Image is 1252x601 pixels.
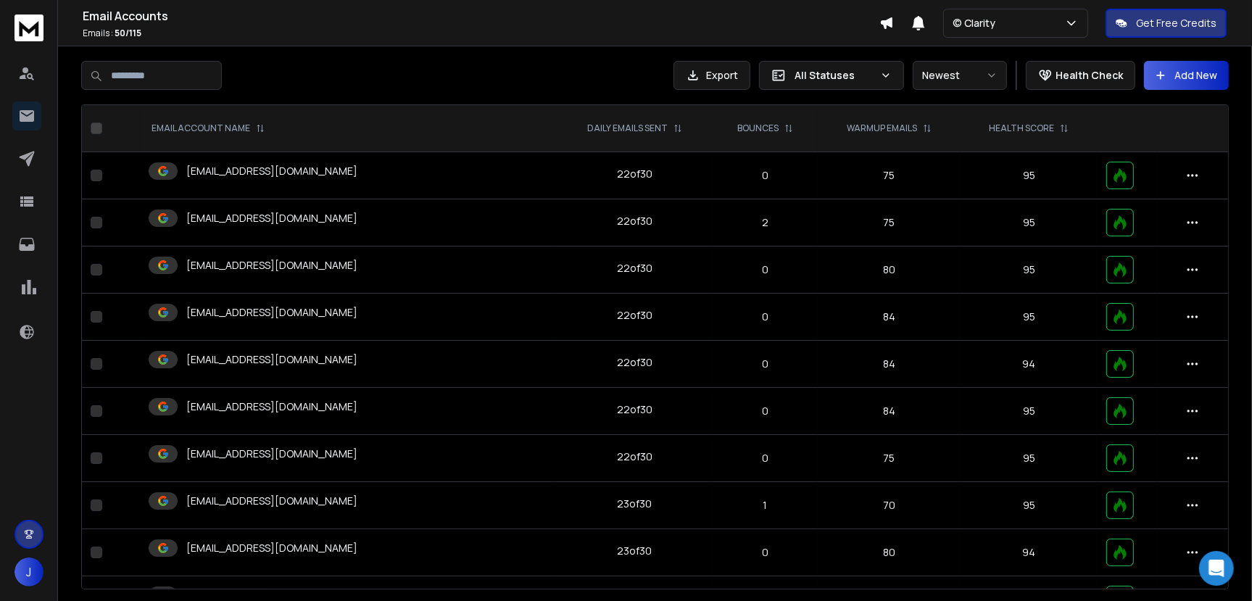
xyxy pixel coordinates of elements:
[186,258,357,273] p: [EMAIL_ADDRESS][DOMAIN_NAME]
[617,214,652,228] div: 22 of 30
[721,545,809,560] p: 0
[818,199,961,246] td: 75
[721,310,809,324] p: 0
[961,388,1097,435] td: 95
[617,402,652,417] div: 22 of 30
[818,529,961,576] td: 80
[953,16,1001,30] p: © Clarity
[989,123,1054,134] p: HEALTH SCORE
[186,352,357,367] p: [EMAIL_ADDRESS][DOMAIN_NAME]
[961,341,1097,388] td: 94
[961,199,1097,246] td: 95
[721,215,809,230] p: 2
[14,14,43,41] img: logo
[818,482,961,529] td: 70
[795,68,874,83] p: All Statuses
[617,167,652,181] div: 22 of 30
[961,435,1097,482] td: 95
[14,558,43,587] button: J
[818,294,961,341] td: 84
[617,449,652,464] div: 22 of 30
[186,164,357,178] p: [EMAIL_ADDRESS][DOMAIN_NAME]
[961,152,1097,199] td: 95
[186,211,357,225] p: [EMAIL_ADDRESS][DOMAIN_NAME]
[721,451,809,465] p: 0
[617,308,652,323] div: 22 of 30
[186,399,357,414] p: [EMAIL_ADDRESS][DOMAIN_NAME]
[721,168,809,183] p: 0
[617,497,652,511] div: 23 of 30
[913,61,1007,90] button: Newest
[818,388,961,435] td: 84
[961,482,1097,529] td: 95
[721,262,809,277] p: 0
[721,357,809,371] p: 0
[186,447,357,461] p: [EMAIL_ADDRESS][DOMAIN_NAME]
[1026,61,1135,90] button: Health Check
[115,27,141,39] span: 50 / 115
[721,498,809,513] p: 1
[1144,61,1229,90] button: Add New
[847,123,917,134] p: WARMUP EMAILS
[617,544,652,558] div: 23 of 30
[617,355,652,370] div: 22 of 30
[1199,551,1234,586] div: Open Intercom Messenger
[818,152,961,199] td: 75
[818,341,961,388] td: 84
[961,529,1097,576] td: 94
[961,294,1097,341] td: 95
[818,246,961,294] td: 80
[737,123,779,134] p: BOUNCES
[1136,16,1216,30] p: Get Free Credits
[617,261,652,275] div: 22 of 30
[961,246,1097,294] td: 95
[152,123,265,134] div: EMAIL ACCOUNT NAME
[721,404,809,418] p: 0
[83,7,879,25] h1: Email Accounts
[83,28,879,39] p: Emails :
[1056,68,1123,83] p: Health Check
[818,435,961,482] td: 75
[186,541,357,555] p: [EMAIL_ADDRESS][DOMAIN_NAME]
[587,123,668,134] p: DAILY EMAILS SENT
[186,494,357,508] p: [EMAIL_ADDRESS][DOMAIN_NAME]
[186,305,357,320] p: [EMAIL_ADDRESS][DOMAIN_NAME]
[1106,9,1227,38] button: Get Free Credits
[673,61,750,90] button: Export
